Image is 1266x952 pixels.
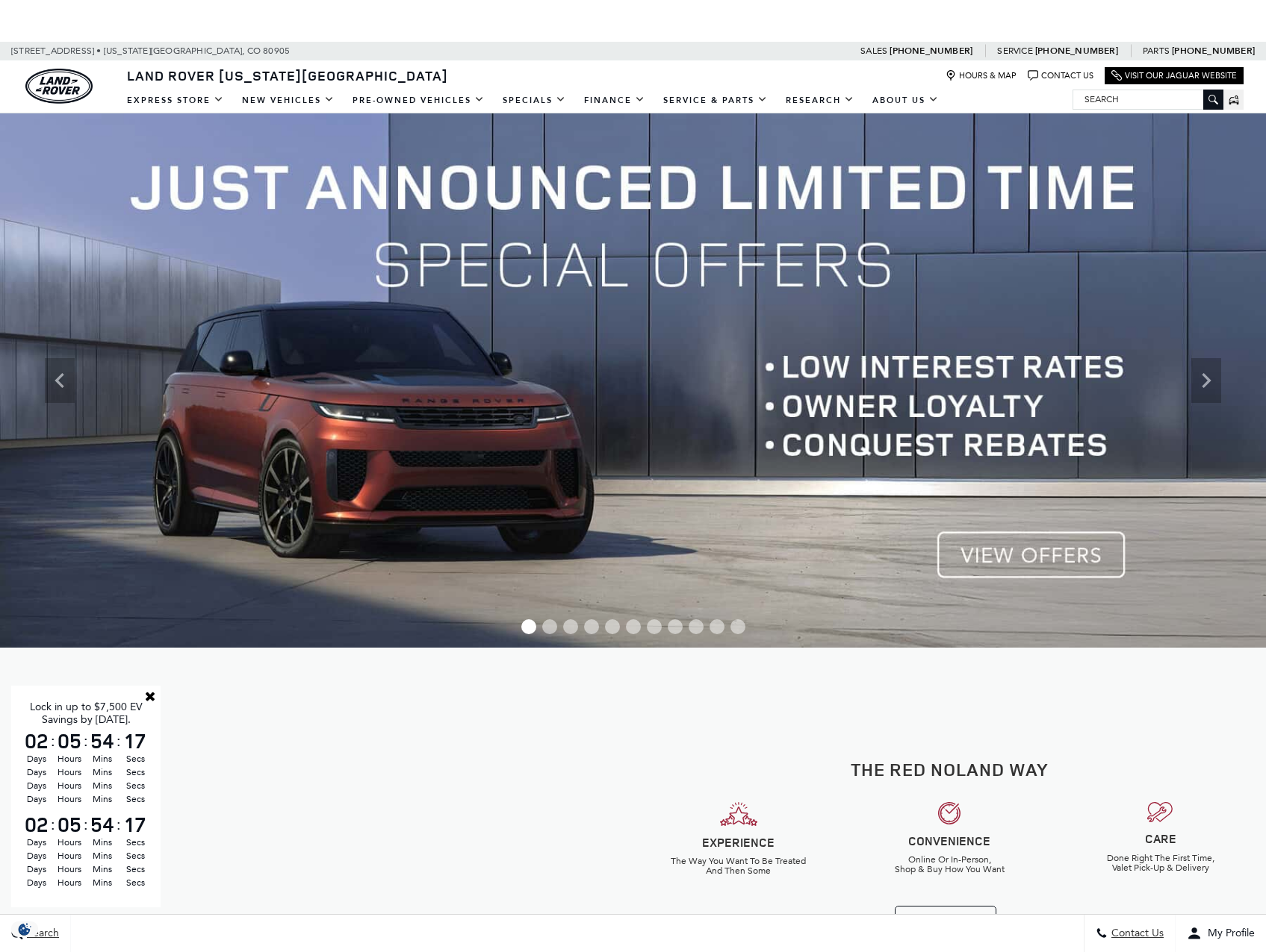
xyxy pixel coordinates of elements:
[710,619,724,634] span: Go to slide 10
[1108,927,1164,940] span: Contact Us
[689,619,704,634] span: Go to slide 9
[118,87,233,113] a: EXPRESS STORE
[121,836,149,849] span: Secs
[584,619,599,634] span: Go to slide 4
[88,765,117,779] span: Mins
[542,619,557,634] span: Go to slide 2
[55,862,84,876] span: Hours
[1191,358,1221,403] div: Next
[946,70,1017,81] a: Hours & Map
[88,814,117,835] span: 54
[1066,854,1254,873] h6: Done Right The First Time, Valet Pick-Up & Delivery
[55,779,84,792] span: Hours
[25,69,93,104] img: Land Rover
[55,876,84,889] span: Hours
[7,921,42,937] section: Click to Open Cookie Consent Modal
[247,42,261,60] span: CO
[88,836,117,849] span: Mins
[22,814,51,835] span: 02
[88,779,117,792] span: Mins
[25,69,93,104] a: land-rover
[344,87,494,113] a: Pre-Owned Vehicles
[88,730,117,751] span: 54
[7,921,42,937] img: Opt-Out Icon
[890,45,972,57] a: [PHONE_NUMBER]
[605,619,620,634] span: Go to slide 5
[84,813,88,836] span: :
[863,87,948,113] a: About Us
[1176,915,1266,952] button: Open user profile menu
[55,836,84,849] span: Hours
[702,834,775,851] strong: EXPERIENCE
[1111,70,1237,81] a: Visit Our Jaguar Website
[22,765,51,779] span: Days
[121,849,149,862] span: Secs
[121,862,149,876] span: Secs
[908,833,990,849] strong: CONVENIENCE
[55,730,84,751] span: 05
[121,730,149,751] span: 17
[730,619,745,634] span: Go to slide 11
[30,701,143,726] span: Lock in up to $7,500 EV Savings by [DATE].
[117,813,121,836] span: :
[233,87,344,113] a: New Vehicles
[121,814,149,835] span: 17
[645,857,833,876] h6: The Way You Want To Be Treated And Then Some
[55,752,84,765] span: Hours
[55,814,84,835] span: 05
[104,42,245,60] span: [US_STATE][GEOGRAPHIC_DATA],
[121,876,149,889] span: Secs
[143,689,157,703] a: Close
[45,358,75,403] div: Previous
[88,752,117,765] span: Mins
[11,46,290,56] a: [STREET_ADDRESS] • [US_STATE][GEOGRAPHIC_DATA], CO 80905
[121,765,149,779] span: Secs
[11,42,102,60] span: [STREET_ADDRESS] •
[1172,45,1255,57] a: [PHONE_NUMBER]
[521,619,536,634] span: Go to slide 1
[22,779,51,792] span: Days
[88,792,117,806] span: Mins
[494,87,575,113] a: Specials
[55,792,84,806] span: Hours
[55,849,84,862] span: Hours
[654,87,777,113] a: Service & Parts
[997,46,1032,56] span: Service
[22,849,51,862] span: Days
[22,730,51,751] span: 02
[668,619,683,634] span: Go to slide 8
[121,779,149,792] span: Secs
[22,836,51,849] span: Days
[575,87,654,113] a: Finance
[1035,45,1118,57] a: [PHONE_NUMBER]
[263,42,290,60] span: 80905
[117,730,121,752] span: :
[1028,70,1093,81] a: Contact Us
[855,855,1043,874] h6: Online Or In-Person, Shop & Buy How You Want
[22,876,51,889] span: Days
[22,862,51,876] span: Days
[563,619,578,634] span: Go to slide 3
[127,66,448,84] span: Land Rover [US_STATE][GEOGRAPHIC_DATA]
[121,792,149,806] span: Secs
[22,752,51,765] span: Days
[1073,90,1223,108] input: Search
[118,87,948,113] nav: Main Navigation
[895,906,996,936] a: Learn More
[51,813,55,836] span: :
[121,752,149,765] span: Secs
[1202,927,1255,940] span: My Profile
[777,87,863,113] a: Research
[88,849,117,862] span: Mins
[55,765,84,779] span: Hours
[118,66,457,84] a: Land Rover [US_STATE][GEOGRAPHIC_DATA]
[626,619,641,634] span: Go to slide 6
[645,760,1256,779] h2: The Red Noland Way
[1145,830,1176,847] strong: CARE
[88,862,117,876] span: Mins
[647,619,662,634] span: Go to slide 7
[51,730,55,752] span: :
[88,876,117,889] span: Mins
[22,792,51,806] span: Days
[1143,46,1170,56] span: Parts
